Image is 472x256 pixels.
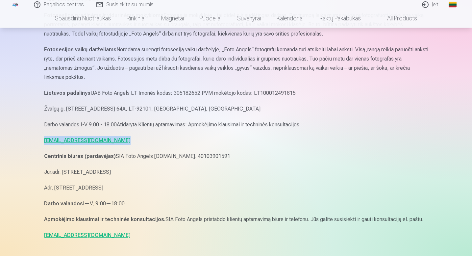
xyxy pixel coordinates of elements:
[44,120,428,129] p: Darbo valandos I-V 9.00 - 18.00Atidaryta Klientų aptarnavimas: Apmokėjimo klausimai ir techninės ...
[369,9,425,28] a: All products
[44,46,116,53] strong: Fotosesijos vaikų darželiams
[44,200,83,207] strong: Darbo valandos
[44,90,90,96] strong: Lietuvos padalinys
[44,167,428,177] p: Jur.adr. [STREET_ADDRESS]
[47,9,119,28] a: Spausdinti nuotraukas
[192,9,229,28] a: Puodeliai
[44,89,428,98] p: UAB Foto Angels LT Imonės kodas: 305182652 PVM mokėtojo kodas: LT100012491815
[44,104,428,114] p: Žvalgų g. [STREET_ADDRESS] 64A, LT-92101, [GEOGRAPHIC_DATA], [GEOGRAPHIC_DATA]
[44,183,428,192] p: Adr. [STREET_ADDRESS]
[44,199,428,208] p: I—V, 9:00—18:00
[269,9,311,28] a: Kalendoriai
[44,215,428,224] p: SIA Foto Angels pristabdo klientų aptarnavimą biure ir telefonu. Jūs galite susisiekti ir gauti k...
[153,9,192,28] a: Magnetai
[229,9,269,28] a: Suvenyrai
[44,216,165,222] strong: Apmokėjimo klausimai ir techninės konsultacijos.
[44,153,116,159] strong: Centrinis biuras (pardavėjas)
[44,45,428,82] p: Norėdama surengti fotosesiją vaikų darželyje, „Foto Angels“ fotografų komanda turi atsikelti laba...
[44,232,131,238] a: [EMAIL_ADDRESS][DOMAIN_NAME]
[119,9,153,28] a: Rinkiniai
[44,137,131,143] a: [EMAIL_ADDRESS][DOMAIN_NAME]
[44,152,428,161] p: SIA Foto Angels [DOMAIN_NAME]. 40103901591
[12,3,19,7] img: /fa2
[311,9,369,28] a: Raktų pakabukas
